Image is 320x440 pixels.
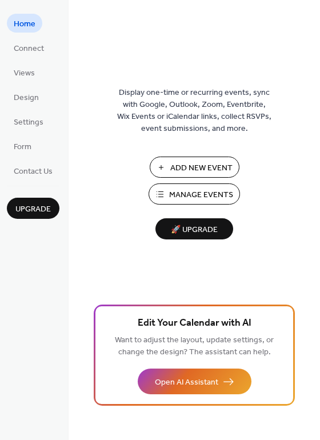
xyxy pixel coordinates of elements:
[7,87,46,106] a: Design
[149,183,240,205] button: Manage Events
[7,38,51,57] a: Connect
[162,222,226,238] span: 🚀 Upgrade
[7,14,42,33] a: Home
[7,112,50,131] a: Settings
[14,166,53,178] span: Contact Us
[150,157,239,178] button: Add New Event
[155,377,218,389] span: Open AI Assistant
[155,218,233,239] button: 🚀 Upgrade
[7,198,59,219] button: Upgrade
[14,117,43,129] span: Settings
[14,92,39,104] span: Design
[15,203,51,215] span: Upgrade
[7,63,42,82] a: Views
[115,333,274,360] span: Want to adjust the layout, update settings, or change the design? The assistant can help.
[170,162,233,174] span: Add New Event
[14,141,31,153] span: Form
[138,369,251,394] button: Open AI Assistant
[117,87,271,135] span: Display one-time or recurring events, sync with Google, Outlook, Zoom, Eventbrite, Wix Events or ...
[7,137,38,155] a: Form
[14,43,44,55] span: Connect
[14,18,35,30] span: Home
[138,315,251,331] span: Edit Your Calendar with AI
[7,161,59,180] a: Contact Us
[169,189,233,201] span: Manage Events
[14,67,35,79] span: Views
